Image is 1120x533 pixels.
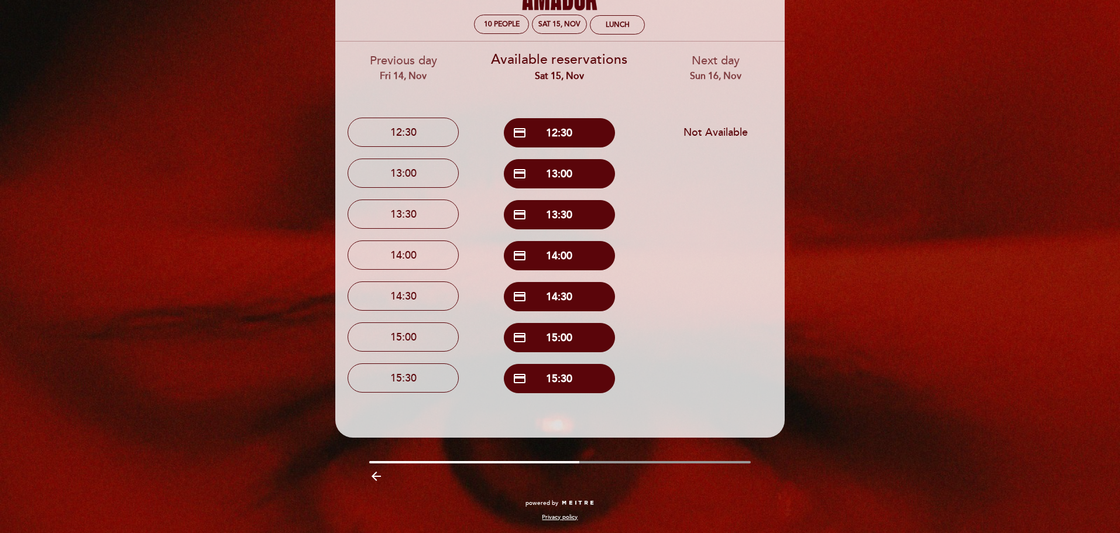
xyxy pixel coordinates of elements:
[513,126,527,140] span: credit_card
[504,364,615,393] button: credit_card 15:30
[334,53,473,82] div: Previous day
[525,499,595,507] a: powered by
[348,118,459,147] button: 12:30
[504,282,615,311] button: credit_card 14:30
[348,281,459,311] button: 14:30
[513,372,527,386] span: credit_card
[504,159,615,188] button: credit_card 13:00
[348,159,459,188] button: 13:00
[646,70,785,83] div: Sun 16, Nov
[484,20,520,29] span: 10 people
[542,513,578,521] a: Privacy policy
[513,208,527,222] span: credit_card
[538,20,580,29] div: Sat 15, Nov
[504,241,615,270] button: credit_card 14:00
[348,322,459,352] button: 15:00
[348,240,459,270] button: 14:00
[504,118,615,147] button: credit_card 12:30
[606,20,630,29] div: Lunch
[513,167,527,181] span: credit_card
[646,53,785,82] div: Next day
[525,499,558,507] span: powered by
[334,70,473,83] div: Fri 14, Nov
[513,331,527,345] span: credit_card
[348,363,459,393] button: 15:30
[348,200,459,229] button: 13:30
[504,323,615,352] button: credit_card 15:00
[490,70,629,83] div: Sat 15, Nov
[369,469,383,483] i: arrow_backward
[513,249,527,263] span: credit_card
[513,290,527,304] span: credit_card
[660,118,771,147] button: Not Available
[561,500,595,506] img: MEITRE
[490,50,629,83] div: Available reservations
[504,200,615,229] button: credit_card 13:30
